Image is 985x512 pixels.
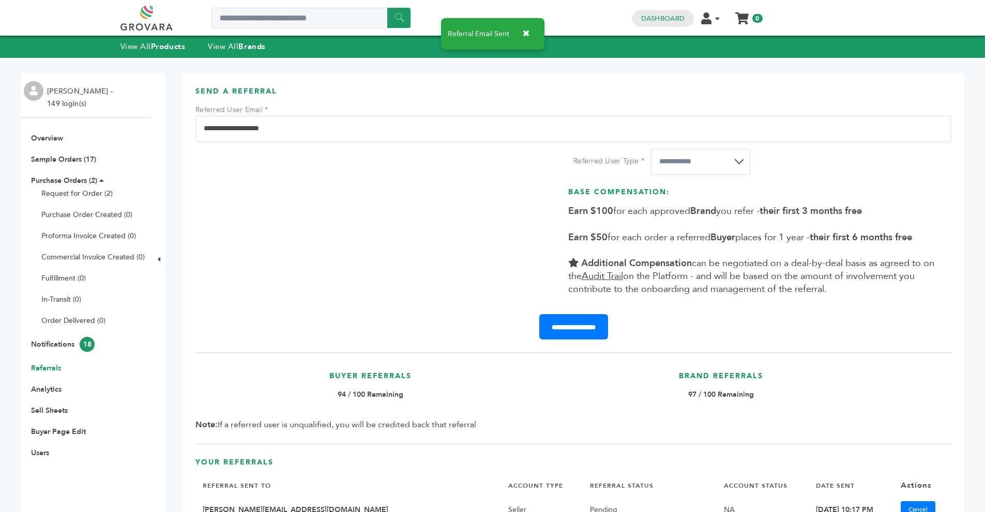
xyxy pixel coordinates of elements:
[41,189,113,198] a: Request for Order (2)
[688,390,754,399] b: 97 / 100 Remaining
[582,270,623,283] u: Audit Trail
[31,427,86,437] a: Buyer Page Edit
[736,9,748,20] a: My Cart
[31,384,62,394] a: Analytics
[238,41,265,52] strong: Brands
[514,23,538,44] button: ✖
[568,205,613,218] b: Earn $100
[568,205,934,296] span: for each approved you refer - for each order a referred places for 1 year - can be negotiated on ...
[41,273,86,283] a: Fulfillment (0)
[568,231,608,244] b: Earn $50
[590,482,654,490] a: REFERRAL STATUS
[195,86,951,104] h3: Send A Referral
[816,482,855,490] a: DATE SENT
[448,30,509,38] span: Referral Email Sent
[31,448,49,458] a: Users
[41,231,136,241] a: Proforma Invoice Created (0)
[581,257,692,270] b: Additional Compensation
[641,14,685,23] a: Dashboard
[41,294,81,304] a: In-Transit (0)
[195,419,476,430] span: If a referred user is unqualified, you will be credited back that referral
[573,156,646,166] label: Referred User Type
[208,41,266,52] a: View AllBrands
[211,8,411,28] input: Search a product or brand...
[120,41,186,52] a: View AllProducts
[31,133,63,143] a: Overview
[568,187,946,205] h3: Base Compensation:
[80,337,95,352] span: 18
[47,85,115,110] li: [PERSON_NAME] - 149 login(s)
[151,41,185,52] strong: Products
[195,419,218,430] b: Note:
[41,252,145,262] a: Commercial Invoice Created (0)
[41,210,132,220] a: Purchase Order Created (0)
[195,457,951,475] h3: Your Referrals
[551,371,891,389] h3: Brand Referrals
[31,176,97,185] a: Purchase Orders (2)
[31,339,95,349] a: Notifications18
[508,482,563,490] a: ACCOUNT TYPE
[24,81,43,101] img: profile.png
[690,205,716,218] b: Brand
[893,475,951,496] th: Actions
[31,154,96,164] a: Sample Orders (17)
[810,231,912,244] b: their first 6 months free
[338,390,403,399] b: 94 / 100 Remaining
[203,482,271,490] a: REFERRAL SENT TO
[41,316,105,325] a: Order Delivered (0)
[710,231,735,244] b: Buyer
[752,14,762,23] span: 0
[31,406,68,415] a: Sell Sheets
[201,371,541,389] h3: Buyer Referrals
[31,363,61,373] a: Referrals
[760,205,862,218] b: their first 3 months free
[195,105,268,115] label: Referred User Email
[724,482,787,490] a: ACCOUNT STATUS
